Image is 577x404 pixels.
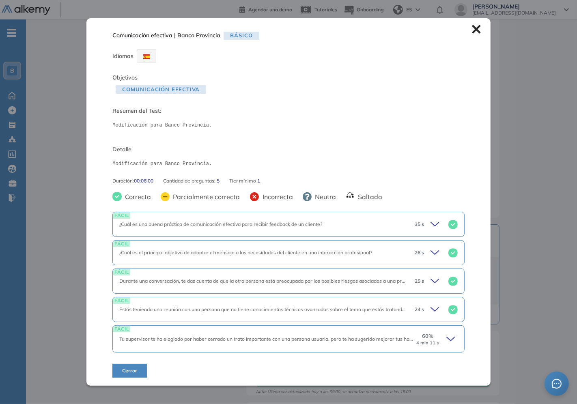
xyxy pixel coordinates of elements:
[112,74,138,81] span: Objetivos
[122,192,151,202] span: Correcta
[119,278,559,284] span: Durante una conversación, te das cuenta de que la otra persona está preocupada por los posibles r...
[112,145,464,154] span: Detalle
[112,52,133,60] span: Idiomas
[134,177,153,185] span: 00:06:00
[112,31,220,40] span: Comunicación efectiva | Banco Provincia
[112,364,147,378] button: Cerrar
[119,221,322,227] span: ¿Cuál es una buena práctica de comunicación efectiva para recibir feedback de un cliente?
[217,177,220,185] span: 5
[113,212,130,218] span: FÁCIL
[312,192,336,202] span: Neutra
[113,241,130,247] span: FÁCIL
[112,177,134,185] span: Duración :
[415,249,424,256] span: 26 s
[259,192,293,202] span: Incorrecta
[422,332,433,340] span: 60 %
[224,32,259,40] span: Básico
[112,122,464,129] pre: Modificación para Banco Provincia.
[415,277,424,285] span: 25 s
[415,221,424,228] span: 35 s
[113,297,130,303] span: FÁCIL
[116,85,206,94] span: Comunicación efectiva
[113,326,130,332] span: FÁCIL
[112,160,464,168] pre: Modificación para Banco Provincia.
[416,340,439,346] small: 4 min 11 s
[355,192,382,202] span: Saltada
[112,107,464,115] span: Resumen del Test:
[113,269,130,275] span: FÁCIL
[143,54,150,59] img: ESP
[163,177,217,185] span: Cantidad de preguntas:
[257,177,260,185] span: 1
[119,249,372,256] span: ¿Cuál es el principal objetivo de adaptar el mensaje a las necesidades del cliente en una interac...
[415,306,424,313] span: 24 s
[229,177,257,185] span: Tier mínimo
[170,192,240,202] span: Parcialmente correcta
[122,367,137,374] span: Cerrar
[552,379,562,389] span: message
